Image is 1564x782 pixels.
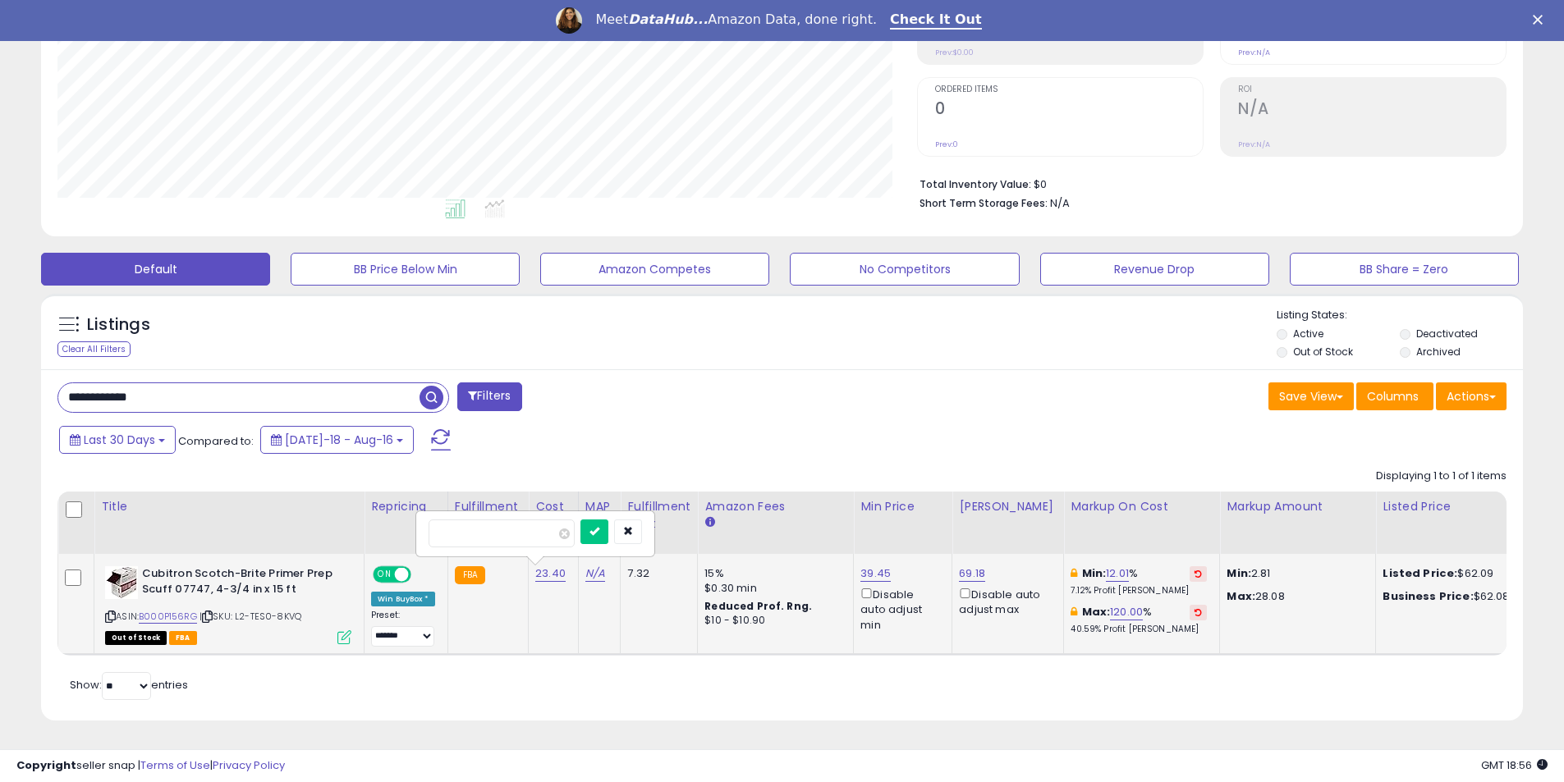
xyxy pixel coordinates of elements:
[1383,589,1519,604] div: $62.08
[16,758,285,774] div: seller snap | |
[704,515,714,530] small: Amazon Fees.
[1082,604,1111,620] b: Max:
[178,433,254,449] span: Compared to:
[1106,565,1129,582] a: 12.01
[455,566,485,584] small: FBA
[860,565,891,582] a: 39.45
[1383,565,1457,581] b: Listed Price:
[1040,253,1269,286] button: Revenue Drop
[1238,85,1506,94] span: ROI
[540,253,769,286] button: Amazon Competes
[1293,345,1353,359] label: Out of Stock
[41,253,270,286] button: Default
[1238,48,1270,57] small: Prev: N/A
[595,11,877,28] div: Meet Amazon Data, done right.
[142,566,342,601] b: Cubitron Scotch-Brite Primer Prep Scuff 07747, 4-3/4 in x 15 ft
[1481,757,1548,773] span: 2025-09-17 18:56 GMT
[371,610,435,647] div: Preset:
[140,757,210,773] a: Terms of Use
[1071,585,1207,597] p: 7.12% Profit [PERSON_NAME]
[628,11,708,27] i: DataHub...
[959,565,985,582] a: 69.18
[959,498,1057,515] div: [PERSON_NAME]
[1110,604,1143,620] a: 120.00
[704,599,812,613] b: Reduced Prof. Rng.
[1071,605,1207,635] div: %
[1238,99,1506,121] h2: N/A
[1533,15,1549,25] div: Close
[213,757,285,773] a: Privacy Policy
[101,498,357,515] div: Title
[87,313,150,336] h5: Listings
[1416,327,1478,341] label: Deactivated
[1293,327,1323,341] label: Active
[535,565,566,582] a: 23.40
[1227,498,1369,515] div: Markup Amount
[105,566,351,643] div: ASIN:
[935,48,974,57] small: Prev: $0.00
[371,592,435,606] div: Win BuyBox *
[105,631,167,645] span: All listings that are currently out of stock and unavailable for purchase on Amazon
[1227,566,1363,581] p: 2.81
[627,566,685,581] div: 7.32
[704,498,846,515] div: Amazon Fees
[1064,492,1220,554] th: The percentage added to the cost of goods (COGS) that forms the calculator for Min & Max prices.
[920,196,1048,210] b: Short Term Storage Fees:
[890,11,982,30] a: Check It Out
[285,432,393,448] span: [DATE]-18 - Aug-16
[139,610,197,624] a: B000P156RG
[920,173,1494,193] li: $0
[935,85,1203,94] span: Ordered Items
[790,253,1019,286] button: No Competitors
[1082,565,1107,581] b: Min:
[935,99,1203,121] h2: 0
[935,139,958,149] small: Prev: 0
[455,498,521,515] div: Fulfillment
[1238,139,1270,149] small: Prev: N/A
[200,610,301,623] span: | SKU: L2-TES0-8KVQ
[1383,588,1473,604] b: Business Price:
[1376,469,1507,484] div: Displaying 1 to 1 of 1 items
[1071,498,1213,515] div: Markup on Cost
[585,565,605,582] a: N/A
[105,566,138,599] img: 51tiZui+rHL._SL40_.jpg
[920,177,1031,191] b: Total Inventory Value:
[860,498,945,515] div: Min Price
[1416,345,1461,359] label: Archived
[704,566,841,581] div: 15%
[1367,388,1419,405] span: Columns
[556,7,582,34] img: Profile image for Georgie
[84,432,155,448] span: Last 30 Days
[169,631,197,645] span: FBA
[959,585,1051,617] div: Disable auto adjust max
[291,253,520,286] button: BB Price Below Min
[860,585,939,633] div: Disable auto adjust min
[1383,498,1525,515] div: Listed Price
[704,614,841,628] div: $10 - $10.90
[627,498,690,533] div: Fulfillment Cost
[70,677,188,693] span: Show: entries
[1383,566,1519,581] div: $62.09
[371,498,441,515] div: Repricing
[1227,588,1255,604] strong: Max:
[260,426,414,454] button: [DATE]-18 - Aug-16
[409,568,435,582] span: OFF
[1268,382,1354,410] button: Save View
[57,341,131,357] div: Clear All Filters
[1290,253,1519,286] button: BB Share = Zero
[1436,382,1507,410] button: Actions
[1227,565,1251,581] strong: Min:
[1277,308,1523,323] p: Listing States:
[457,382,521,411] button: Filters
[1071,624,1207,635] p: 40.59% Profit [PERSON_NAME]
[1227,589,1363,604] p: 28.08
[59,426,176,454] button: Last 30 Days
[16,757,76,773] strong: Copyright
[1071,566,1207,597] div: %
[1356,382,1433,410] button: Columns
[585,498,613,515] div: MAP
[535,498,571,515] div: Cost
[1050,195,1070,211] span: N/A
[374,568,395,582] span: ON
[704,581,841,596] div: $0.30 min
